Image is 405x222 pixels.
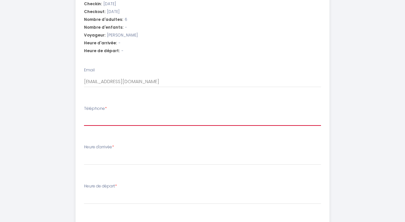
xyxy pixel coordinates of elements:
[107,32,138,38] span: [PERSON_NAME]
[84,40,117,46] span: Heure d'arrivée:
[84,17,123,23] span: Nombre d'adultes:
[125,17,127,23] span: 6
[125,24,127,31] span: -
[121,48,123,54] span: -
[84,24,123,31] span: Nombre d'enfants:
[84,67,95,73] label: Email
[119,40,120,46] span: -
[104,1,116,7] span: [DATE]
[84,106,107,112] label: Téléphone
[107,9,119,15] span: [DATE]
[84,1,102,7] span: Checkin:
[84,32,105,38] span: Voyageur:
[84,183,117,189] label: Heure de départ
[84,9,105,15] span: Checkout:
[84,144,114,150] label: Heure d'arrivée
[84,48,120,54] span: Heure de départ:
